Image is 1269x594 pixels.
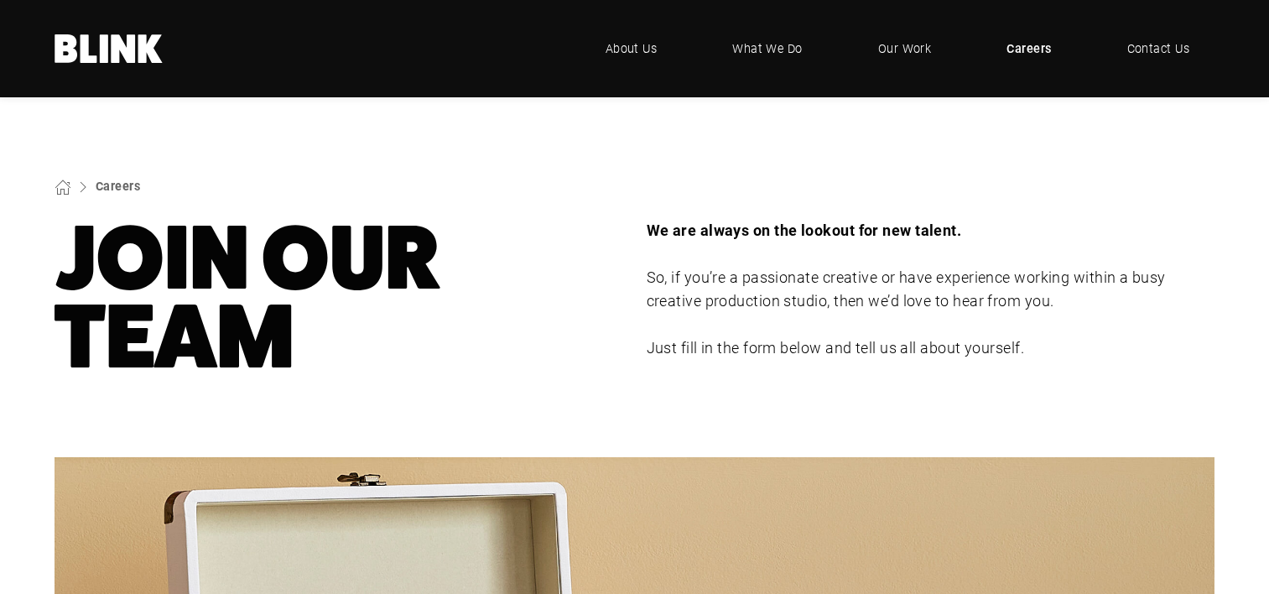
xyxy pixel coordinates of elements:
p: We are always on the lookout for new talent. [647,219,1215,242]
a: Our Work [853,23,957,74]
nobr: Join Our [55,206,440,310]
span: What We Do [732,39,803,58]
a: Careers [96,178,140,194]
p: Just fill in the form below and tell us all about yourself. [647,336,1215,360]
a: Contact Us [1102,23,1215,74]
a: About Us [580,23,683,74]
span: Our Work [878,39,932,58]
p: So, if you’re a passionate creative or have experience working within a busy creative production ... [647,266,1215,313]
a: Careers [981,23,1076,74]
span: About Us [606,39,658,58]
a: Home [55,34,164,63]
span: Careers [1006,39,1051,58]
a: What We Do [707,23,828,74]
span: Contact Us [1127,39,1190,58]
h1: Team [55,219,623,377]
